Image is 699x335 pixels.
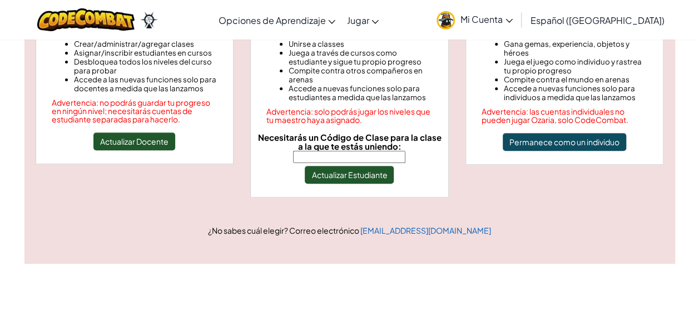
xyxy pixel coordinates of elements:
[531,14,665,26] span: Español ([GEOGRAPHIC_DATA])
[504,40,648,57] li: Gana gemas, experiencia, objetos y héroes
[289,84,433,102] li: Accede a nuevas funciones solo para estudiantes a medida que las lanzamos
[289,48,433,66] li: Juega a través de cursos como estudiante y sigue tu propio progreso
[346,14,369,26] span: Jugar
[289,40,433,48] li: Unirse a classes
[218,14,325,26] span: Opciones de Aprendizaje
[360,225,491,235] a: [EMAIL_ADDRESS][DOMAIN_NAME]
[504,75,648,84] li: Compite contra el mundo en arenas
[293,151,405,163] input: Necesitarás un Código de Clase para la clase a la que te estás uniendo:
[212,5,341,35] a: Opciones de Aprendizaje
[504,57,648,75] li: Juega el juego como individuo y rastrea tu propio progreso
[437,11,455,29] img: avatar
[504,84,648,102] li: Accede a nuevas funciones solo para individuos a medida que las lanzamos
[257,132,441,151] span: Necesitarás un Código de Clase para la clase a la que te estás uniendo:
[140,12,158,28] img: Ozaria
[37,8,135,31] img: CodeCombat logo
[431,2,518,37] a: Mi Cuenta
[266,107,433,124] div: Advertencia: solo podrás jugar los niveles que tu maestro haya asignado.
[482,107,648,124] div: Advertencia: las cuentas individuales no pueden jugar Ozaria, solo CodeCombat.
[525,5,670,35] a: Español ([GEOGRAPHIC_DATA])
[341,5,384,35] a: Jugar
[74,75,218,93] li: Accede a las nuevas funciones solo para docentes a medida que las lanzamos
[503,133,626,151] button: Permanece como un individuo
[460,13,513,25] span: Mi Cuenta
[74,40,218,48] li: Crear/administrar/agregar clases
[289,66,433,84] li: Compite contra otros compañeros en arenas
[93,132,175,150] button: Actualizar Docente
[74,57,218,75] li: Desbloquea todos los niveles del curso para probar
[305,166,394,184] button: Actualizar Estudiante
[74,48,218,57] li: Asignar/inscribir estudiantes en cursos
[52,98,218,124] div: Advertencia: no podrás guardar tu progreso en ningún nivel; necesitarás cuentas de estudiante sep...
[208,225,360,235] span: ¿No sabes cuál elegir? Correo electrónico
